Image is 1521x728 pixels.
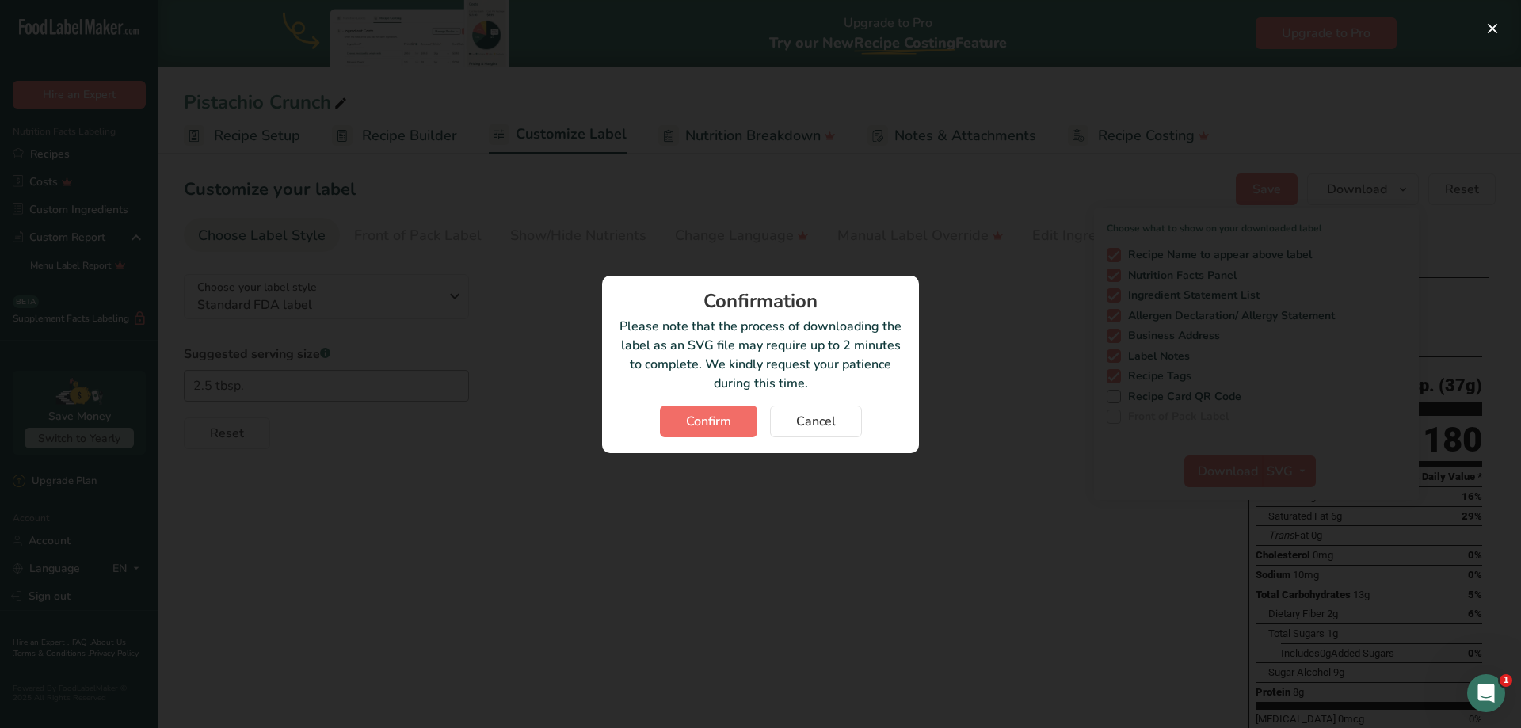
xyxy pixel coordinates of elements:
[686,412,731,431] span: Confirm
[660,406,757,437] button: Confirm
[796,412,836,431] span: Cancel
[618,317,903,393] p: Please note that the process of downloading the label as an SVG file may require up to 2 minutes ...
[770,406,862,437] button: Cancel
[1467,674,1505,712] iframe: Intercom live chat
[1500,674,1512,687] span: 1
[618,292,903,311] div: Confirmation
